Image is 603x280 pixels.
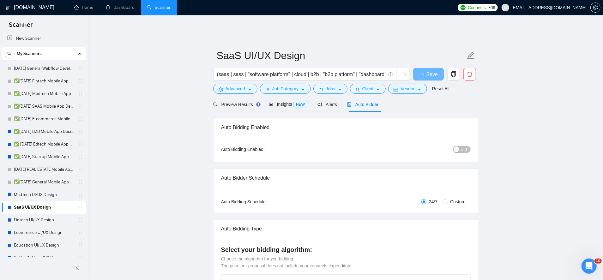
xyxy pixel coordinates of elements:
div: Auto Bidder Schedule [221,169,471,187]
span: caret-down [376,87,380,92]
a: dashboardDashboard [106,5,135,10]
button: Save [413,68,444,80]
span: Preview Results [213,102,259,107]
span: Scanner [4,20,38,33]
a: ✅[DATE] Medtech Mobile App Design [14,87,74,100]
h4: Select your bidding algorithm: [221,245,471,254]
span: copy [448,71,460,77]
span: Insights [269,102,307,107]
button: userClientcaret-down [350,84,386,94]
span: caret-down [248,87,252,92]
span: Vendor [401,85,414,92]
span: holder [78,104,83,109]
span: Choose the algorithm for you bidding. The price per proposal does not include your connects expen... [221,256,353,268]
span: delete [464,71,476,77]
span: loading [400,73,406,78]
a: [DATE] General Webflow Development [14,62,74,75]
span: 24/7 [426,198,440,205]
iframe: Intercom live chat [582,259,597,274]
span: caret-down [417,87,422,92]
span: 10 [594,259,602,264]
span: Job Category [272,85,298,92]
button: settingAdvancedcaret-down [213,84,257,94]
span: search [213,102,218,107]
a: ✅[DATE] Startup Mobile App Design [14,151,74,163]
a: SaaS UI/UX Design [14,201,74,214]
a: ✅[DATE] SAAS Mobile App Design [14,100,74,113]
input: Scanner name... [217,48,466,63]
span: search [5,51,14,56]
a: Reset All [432,85,449,92]
div: Auto Bidding Type [221,220,471,238]
span: robot [347,102,352,107]
span: holder [78,79,83,84]
span: Save [426,70,438,78]
span: NEW [293,101,307,108]
button: search [4,49,15,59]
a: [DATE] REAL ESTATE Mobile App Design [14,163,74,176]
span: holder [78,167,83,172]
div: Auto Bidding Schedule: [221,198,304,205]
span: caret-down [301,87,305,92]
span: user [355,87,360,92]
span: area-chart [269,102,273,106]
span: holder [78,230,83,235]
div: Auto Bidding Enabled: [221,146,304,153]
a: setting [590,5,600,10]
a: New Scanner [7,32,81,45]
span: Auto Bidder [347,102,378,107]
span: notification [317,102,322,107]
span: double-left [75,265,81,271]
a: MedTech UI/UX Design [14,188,74,201]
a: ✅[DATE] B2B Mobile App Design [14,125,74,138]
span: holder [78,255,83,260]
span: Alerts [317,102,337,107]
span: 766 [488,4,495,11]
span: holder [78,243,83,248]
span: holder [78,91,83,96]
span: Jobs [326,85,335,92]
span: Custom [448,198,468,205]
span: holder [78,217,83,223]
span: edit [467,51,475,60]
img: upwork-logo.png [461,5,466,10]
input: Search Freelance Jobs... [217,70,386,78]
a: REAL ESTATE UI/UX Design [14,252,74,264]
a: ✅ [DATE] Edtech Mobile App Design [14,138,74,151]
div: Auto Bidding Enabled [221,118,471,136]
img: logo [5,3,10,13]
a: Education UI/UX Design [14,239,74,252]
a: ✅[DATE] Fintech Mobile App Design [14,75,74,87]
span: loading [419,73,426,78]
span: setting [219,87,223,92]
span: OFF [461,146,468,153]
a: ✅[DATE] E-commerce Mobile App Design [14,113,74,125]
span: info-circle [389,72,393,76]
div: Tooltip anchor [256,102,261,107]
span: Client [362,85,374,92]
span: user [503,5,508,10]
span: idcard [394,87,398,92]
span: folder [319,87,323,92]
span: bars [265,87,270,92]
span: My Scanners [17,47,42,60]
span: holder [78,66,83,71]
span: holder [78,129,83,134]
span: Connects: [468,4,487,11]
a: searchScanner [147,5,171,10]
span: caret-down [338,87,342,92]
a: Ecommerce UI/UX Design [14,226,74,239]
a: ✅[DATE] General Mobile App Design [14,176,74,188]
span: holder [78,154,83,159]
button: delete [463,68,476,80]
span: holder [78,116,83,122]
span: holder [78,180,83,185]
button: folderJobscaret-down [313,84,347,94]
span: Advanced [226,85,245,92]
button: copy [447,68,460,80]
span: holder [78,205,83,210]
span: holder [78,142,83,147]
li: New Scanner [2,32,86,45]
button: setting [590,3,600,13]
